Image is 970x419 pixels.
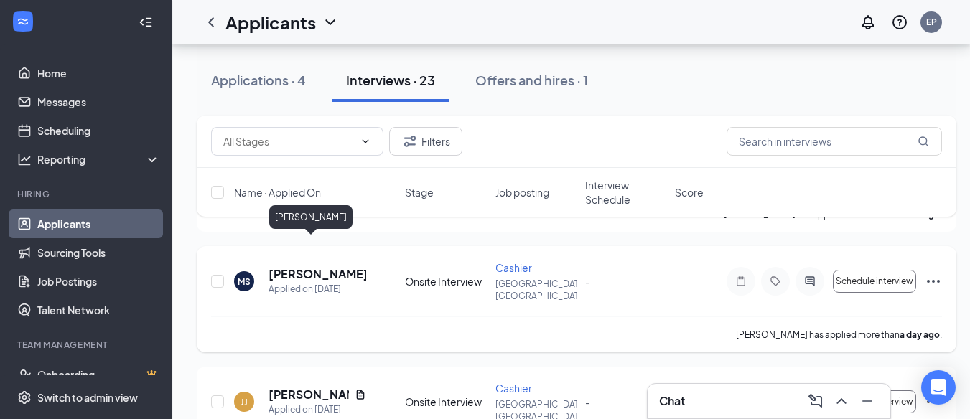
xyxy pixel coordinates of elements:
[495,382,532,395] span: Cashier
[727,127,942,156] input: Search in interviews
[732,276,750,287] svg: Note
[37,152,161,166] div: Reporting
[269,282,366,296] div: Applied on [DATE]
[346,71,435,89] div: Interviews · 23
[401,133,419,150] svg: Filter
[269,387,349,402] h5: [PERSON_NAME]
[836,276,913,286] span: Schedule interview
[736,329,942,341] p: [PERSON_NAME] has applied more than .
[16,14,30,29] svg: WorkstreamLogo
[675,185,704,199] span: Score
[211,71,306,89] div: Applications · 4
[37,88,160,116] a: Messages
[234,185,321,199] span: Name · Applied On
[389,127,462,156] button: Filter Filters
[804,390,827,413] button: ComposeMessage
[891,14,908,31] svg: QuestionInfo
[833,392,850,410] svg: ChevronUp
[269,266,366,282] h5: [PERSON_NAME]
[925,273,942,290] svg: Ellipses
[269,205,353,229] div: [PERSON_NAME]
[225,10,316,34] h1: Applicants
[801,276,819,287] svg: ActiveChat
[585,178,666,207] span: Interview Schedule
[921,370,956,405] div: Open Intercom Messenger
[17,390,32,405] svg: Settings
[37,267,160,296] a: Job Postings
[918,136,929,147] svg: MagnifyingGlass
[807,392,824,410] svg: ComposeMessage
[37,360,160,389] a: OnboardingCrown
[37,209,160,238] a: Applicants
[859,392,876,410] svg: Minimize
[37,296,160,324] a: Talent Network
[405,185,434,199] span: Stage
[241,396,248,408] div: JJ
[833,270,916,293] button: Schedule interview
[495,261,532,274] span: Cashier
[17,188,157,200] div: Hiring
[202,14,220,31] svg: ChevronLeft
[900,329,940,340] b: a day ago
[405,274,486,288] div: Onsite Interview
[495,278,577,302] p: [GEOGRAPHIC_DATA], [GEOGRAPHIC_DATA]
[223,133,354,149] input: All Stages
[585,275,590,288] span: -
[659,393,685,409] h3: Chat
[139,15,153,29] svg: Collapse
[585,395,590,408] span: -
[37,390,138,405] div: Switch to admin view
[830,390,853,413] button: ChevronUp
[17,152,32,166] svg: Analysis
[856,390,879,413] button: Minimize
[495,185,549,199] span: Job posting
[37,116,160,145] a: Scheduling
[475,71,588,89] div: Offers and hires · 1
[767,276,784,287] svg: Tag
[37,59,160,88] a: Home
[859,14,877,31] svg: Notifications
[360,136,371,147] svg: ChevronDown
[355,389,366,400] svg: Document
[17,339,157,351] div: Team Management
[37,238,160,267] a: Sourcing Tools
[322,14,339,31] svg: ChevronDown
[238,276,251,288] div: MS
[405,395,486,409] div: Onsite Interview
[926,16,937,28] div: EP
[269,402,366,417] div: Applied on [DATE]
